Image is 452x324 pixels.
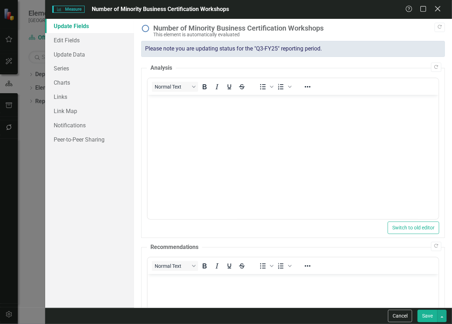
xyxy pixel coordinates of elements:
[52,6,85,13] span: Measure
[236,261,248,271] button: Strikethrough
[418,310,437,322] button: Save
[45,33,134,47] a: Edit Fields
[275,82,293,92] div: Numbered list
[223,261,235,271] button: Underline
[147,64,176,72] legend: Analysis
[257,261,275,271] div: Bullet list
[257,82,275,92] div: Bullet list
[275,261,293,271] div: Numbered list
[45,75,134,90] a: Charts
[141,41,445,57] div: Please note you are updating status for the "Q3-FY25" reporting period.
[198,82,211,92] button: Bold
[45,132,134,147] a: Peer-to-Peer Sharing
[45,118,134,132] a: Notifications
[153,32,441,37] div: This element is automatically evaluated
[92,6,229,12] span: Number of Minority Business Certification Workshops
[147,243,202,251] legend: Recommendations
[148,95,438,219] iframe: Rich Text Area
[223,82,235,92] button: Underline
[45,61,134,75] a: Series
[155,263,190,269] span: Normal Text
[153,24,441,32] div: Number of Minority Business Certification Workshops
[141,24,150,33] img: No Information
[45,47,134,62] a: Update Data
[236,82,248,92] button: Strikethrough
[211,261,223,271] button: Italic
[211,82,223,92] button: Italic
[45,90,134,104] a: Links
[45,104,134,118] a: Link Map
[45,19,134,33] a: Update Fields
[152,261,198,271] button: Block Normal Text
[302,261,314,271] button: Reveal or hide additional toolbar items
[302,82,314,92] button: Reveal or hide additional toolbar items
[155,84,190,90] span: Normal Text
[388,222,439,234] button: Switch to old editor
[388,310,412,322] button: Cancel
[152,82,198,92] button: Block Normal Text
[198,261,211,271] button: Bold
